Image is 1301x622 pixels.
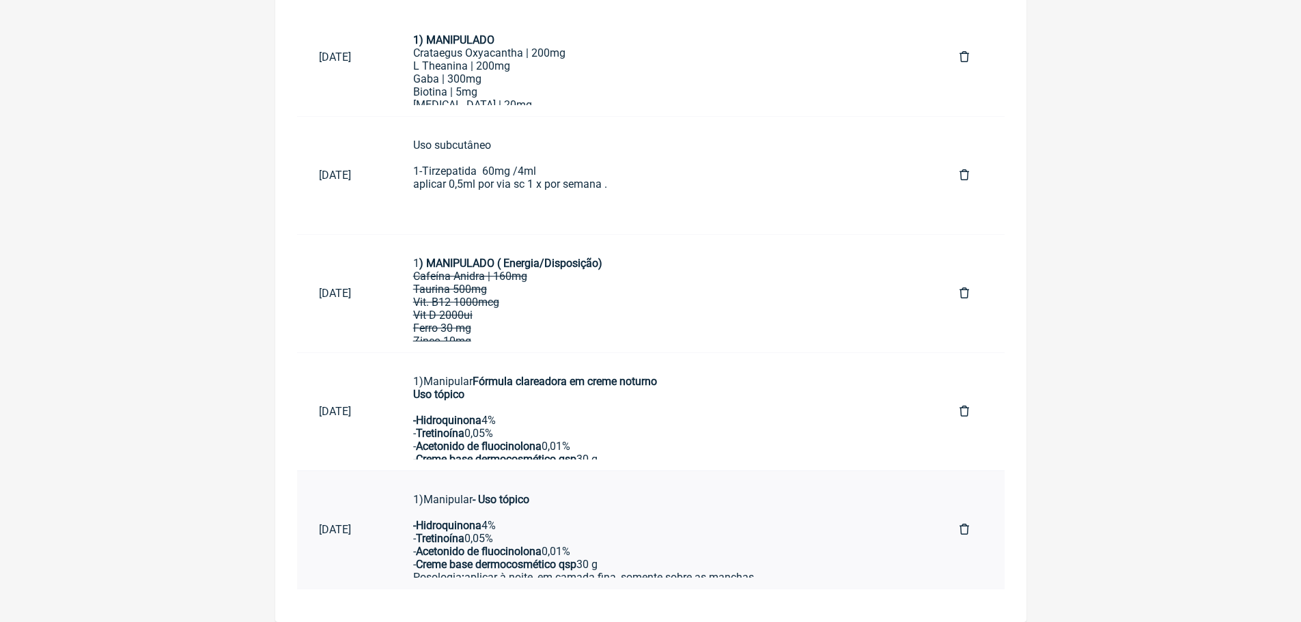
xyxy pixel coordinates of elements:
[416,532,464,545] strong: Tretinoína
[297,276,391,311] a: [DATE]
[391,128,938,223] a: Uso subcutâneo1-Tirzepatida 60mg /4mlaplicar 0,5ml por via sc 1 x por semana .
[416,558,576,571] strong: Creme base dermocosmético qsp
[391,482,938,578] a: 1)Manipular- Uso tópico-Hidroquinona4%-Tretinoína0,05%-Acetonido de fluocinolona0,01%-Creme base ...
[419,257,602,270] strong: ) MANIPULADO ( Energia/Disposição)
[413,98,917,111] div: [MEDICAL_DATA] | 20mg
[462,571,464,584] strong: :
[416,453,576,466] strong: Creme base dermocosmético qsp
[413,33,494,46] strong: 1) MANIPULADO
[297,394,391,429] a: [DATE]
[391,364,938,460] a: 1)ManipularFórmula clareadora em creme noturnoUso tópico-Hidroquinona4%-Tretinoína0,05%-Acetonido...
[416,545,542,558] strong: Acetonido de fluocinolona
[413,46,917,59] div: Crataegus Oxyacantha | 200mg
[297,512,391,547] a: [DATE]
[413,72,917,85] div: Gaba | 300mg
[413,257,917,270] div: 1
[413,85,917,98] div: Biotina | 5mg
[413,59,917,72] div: L Theanina | 200mg
[391,246,938,341] a: 1) MANIPULADO ( Energia/Disposição)Cafeína Anidra | 160mgTaurina 500mgVit. B12 1000mcgVit D 2000u...
[413,270,527,348] del: Cafeína Anidra | 160mg Taurina 500mg Vit. B12 1000mcg Vit D 2000ui Ferro 30 mg Zinco 10mg
[413,493,917,610] div: 1)Manipular 4% - 0,05% - 0,01% - 30 g Posologia aplicar à noite, em camada fina, somente sobre as...
[391,10,938,105] a: 1) MANIPULADOCrataegus Oxyacantha | 200mgL Theanina | 200mgGaba | 300mgBiotina | 5mg[MEDICAL_DATA...
[413,375,917,518] div: 1)Manipular 4% - 0,05% - 0,01% - 30 g Posologia aplicar à noite, em camada fina, somente sobre as...
[416,440,542,453] strong: Acetonido de fluocinolona
[416,427,464,440] strong: Tretinoína
[413,375,657,427] strong: Fórmula clareadora em creme noturno Uso tópico -Hidroquinona
[297,40,391,74] a: [DATE]
[413,139,917,190] div: Uso subcutâneo 1-Tirzepatida 60mg /4ml aplicar 0,5ml por via sc 1 x por semana .
[297,158,391,193] a: [DATE]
